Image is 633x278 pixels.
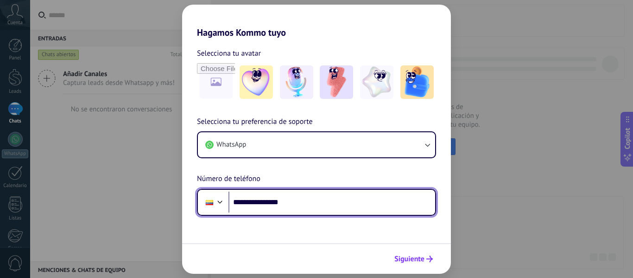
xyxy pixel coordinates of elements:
img: -1.jpeg [240,65,273,99]
span: Número de teléfono [197,173,260,185]
h2: Hagamos Kommo tuyo [182,5,451,38]
img: -5.jpeg [400,65,434,99]
img: -2.jpeg [280,65,313,99]
span: Selecciona tu preferencia de soporte [197,116,313,128]
button: Siguiente [390,251,437,267]
img: -4.jpeg [360,65,393,99]
span: Selecciona tu avatar [197,47,261,59]
button: WhatsApp [198,132,435,157]
div: Ecuador: + 593 [201,193,218,212]
span: Siguiente [394,256,424,262]
span: WhatsApp [216,140,246,149]
img: -3.jpeg [320,65,353,99]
